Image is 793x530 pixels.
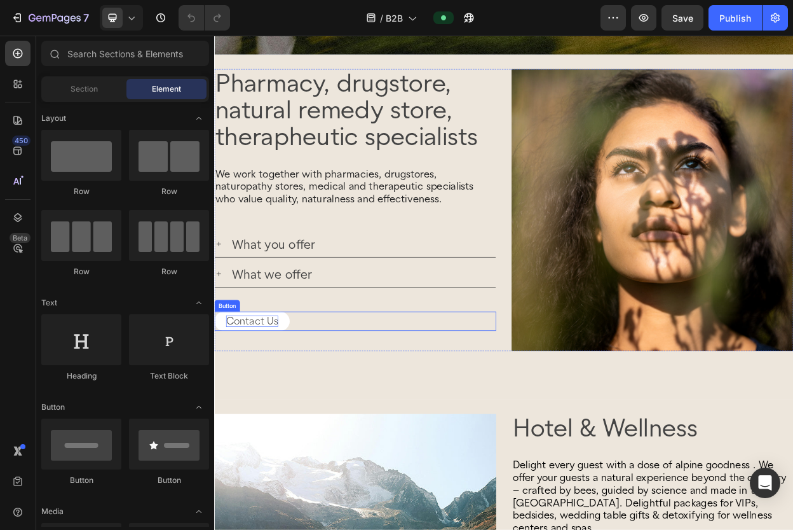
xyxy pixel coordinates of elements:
p: What you offer [23,265,133,284]
span: B2B [386,11,403,25]
button: 7 [5,5,95,31]
div: Undo/Redo [179,5,230,31]
span: Button [41,401,65,413]
input: Search Sections & Elements [41,41,209,66]
div: Row [129,266,209,277]
span: Text [41,297,57,309]
p: 7 [83,10,89,25]
div: Button [3,350,31,361]
span: Toggle open [189,397,209,417]
div: Heading [41,370,121,382]
div: Button [41,475,121,486]
span: Toggle open [189,501,209,522]
div: Row [41,266,121,277]
div: Row [41,186,121,197]
div: Button [129,475,209,486]
div: Open Intercom Messenger [750,468,780,498]
div: Row [129,186,209,197]
div: Text Block [129,370,209,382]
img: [object Object] [391,44,762,415]
div: Beta [10,233,30,243]
span: Toggle open [189,108,209,129]
span: Toggle open [189,293,209,313]
span: Layout [41,113,66,124]
p: Contact Us [15,368,84,384]
p: We work together with pharmacies, drugstores, naturopathy stores, medical and therapeutic special... [1,174,370,223]
span: Element [152,83,181,95]
div: 450 [12,136,30,146]
p: What we offer [23,304,129,324]
div: Publish [719,11,751,25]
span: Save [672,13,693,24]
span: / [380,11,383,25]
iframe: Design area [214,36,793,530]
span: Section [71,83,98,95]
button: Publish [708,5,762,31]
button: Save [661,5,703,31]
span: Media [41,506,64,517]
